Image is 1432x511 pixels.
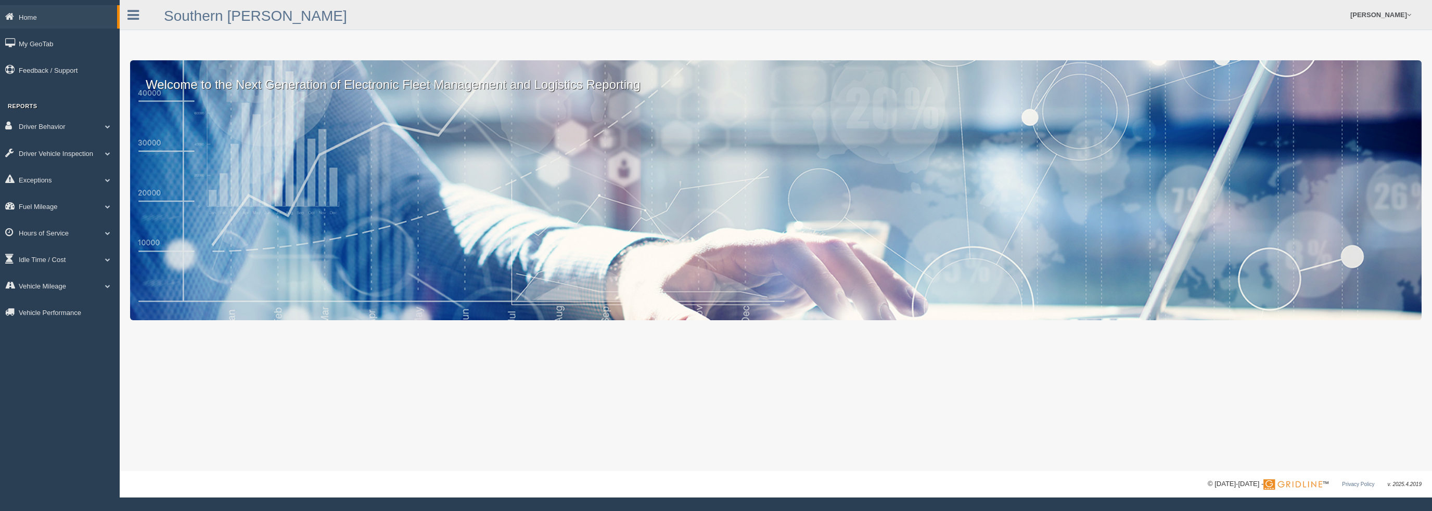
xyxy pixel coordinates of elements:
a: Privacy Policy [1342,481,1374,487]
img: Gridline [1263,479,1322,490]
p: Welcome to the Next Generation of Electronic Fleet Management and Logistics Reporting [130,60,1422,94]
div: © [DATE]-[DATE] - ™ [1208,479,1422,490]
span: v. 2025.4.2019 [1388,481,1422,487]
a: Southern [PERSON_NAME] [164,8,347,24]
